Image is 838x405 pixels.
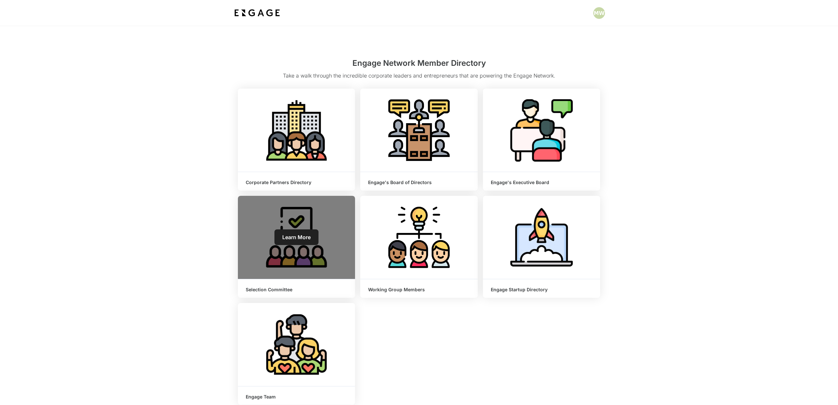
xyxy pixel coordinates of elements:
button: Open profile menu [593,7,605,19]
h6: Selection Committee [246,287,347,293]
a: Learn More [274,229,318,245]
img: Profile picture of Michael Wood [593,7,605,19]
h2: Engage Network Member Directory [238,57,600,72]
span: Learn More [282,234,311,240]
h6: Engage's Board of Directors [368,180,470,185]
p: Take a walk through the incredible corporate leaders and entrepreneurs that are powering the Enga... [238,72,600,83]
h6: Working Group Members [368,287,470,293]
h6: Engage's Executive Board [491,180,592,185]
h6: Engage Startup Directory [491,287,592,293]
h6: Engage Team [246,394,347,400]
h6: Corporate Partners Directory [246,180,347,185]
img: bdf1fb74-1727-4ba0-a5bd-bc74ae9fc70b.jpeg [233,7,281,19]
